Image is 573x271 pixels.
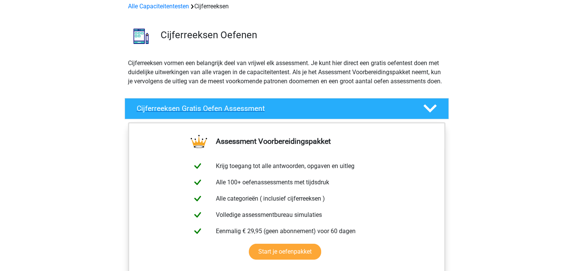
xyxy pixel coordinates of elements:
[122,98,452,119] a: Cijferreeksen Gratis Oefen Assessment
[137,104,411,113] h4: Cijferreeksen Gratis Oefen Assessment
[161,29,443,41] h3: Cijferreeksen Oefenen
[125,20,157,52] img: cijferreeksen
[249,244,321,260] a: Start je oefenpakket
[125,2,448,11] div: Cijferreeksen
[128,3,189,10] a: Alle Capaciteitentesten
[128,59,445,86] p: Cijferreeksen vormen een belangrijk deel van vrijwel elk assessment. Je kunt hier direct een grat...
